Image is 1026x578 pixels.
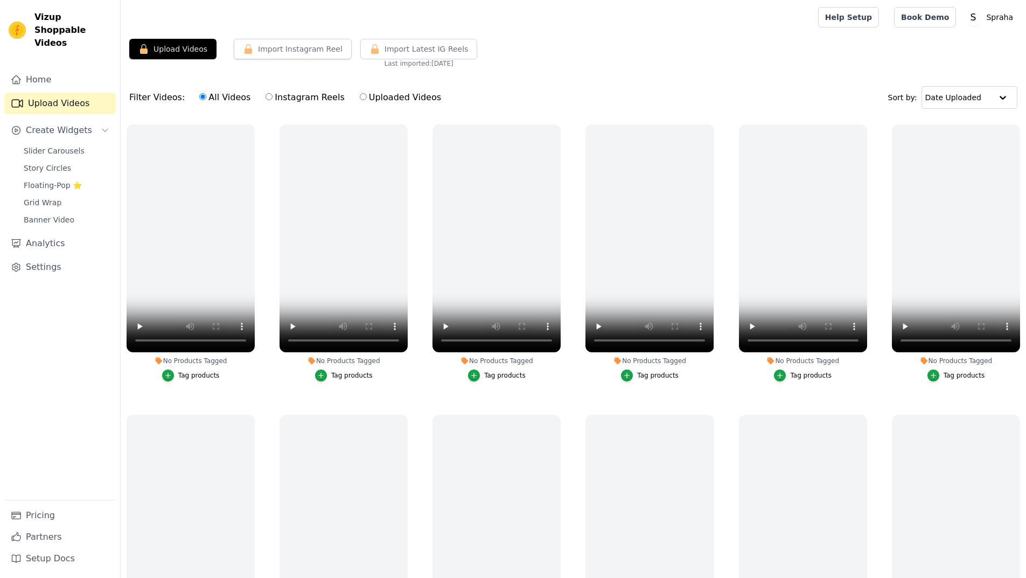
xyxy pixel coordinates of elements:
a: Slider Carousels [17,143,116,158]
button: S Spraha [965,8,1017,27]
button: Tag products [774,370,832,381]
div: No Products Tagged [739,357,867,365]
span: Import Latest IG Reels [385,44,469,54]
div: No Products Tagged [585,357,714,365]
span: Banner Video [24,214,74,225]
label: Uploaded Videos [359,90,442,105]
a: Home [4,69,116,90]
a: Help Setup [818,7,879,27]
button: Tag products [468,370,526,381]
p: Spraha [982,8,1017,27]
a: Grid Wrap [17,195,116,210]
label: Instagram Reels [265,90,345,105]
input: All Videos [199,93,206,100]
input: Instagram Reels [266,93,273,100]
span: Create Widgets [26,124,92,137]
button: Tag products [162,370,220,381]
a: Analytics [4,233,116,254]
div: Tag products [790,371,832,380]
div: Tag products [484,371,526,380]
a: Partners [4,526,116,548]
input: Uploaded Videos [360,93,367,100]
div: Tag products [178,371,220,380]
span: Slider Carousels [24,145,85,156]
button: Tag products [621,370,679,381]
a: Book Demo [894,7,956,27]
div: No Products Tagged [432,357,561,365]
a: Settings [4,256,116,278]
span: Last imported: [DATE] [385,59,453,68]
div: Filter Videos: [129,85,447,110]
label: All Videos [199,90,251,105]
a: Pricing [4,505,116,526]
span: Grid Wrap [24,197,61,208]
button: Upload Videos [129,39,217,59]
a: Banner Video [17,212,116,227]
div: Tag products [944,371,985,380]
div: No Products Tagged [892,357,1020,365]
button: Import Latest IG Reels [360,39,478,59]
a: Floating-Pop ⭐ [17,178,116,193]
img: Vizup [9,22,26,39]
a: Story Circles [17,161,116,176]
a: Upload Videos [4,93,116,114]
text: S [971,12,976,23]
div: Tag products [331,371,373,380]
button: Tag products [927,370,985,381]
span: Vizup Shoppable Videos [34,11,111,50]
span: Story Circles [24,163,71,173]
button: Tag products [315,370,373,381]
button: Import Instagram Reel [234,39,352,59]
div: No Products Tagged [280,357,408,365]
a: Setup Docs [4,548,116,569]
div: Sort by: [888,86,1018,109]
button: Create Widgets [4,120,116,141]
span: Floating-Pop ⭐ [24,180,82,191]
div: No Products Tagged [127,357,255,365]
div: Tag products [637,371,679,380]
